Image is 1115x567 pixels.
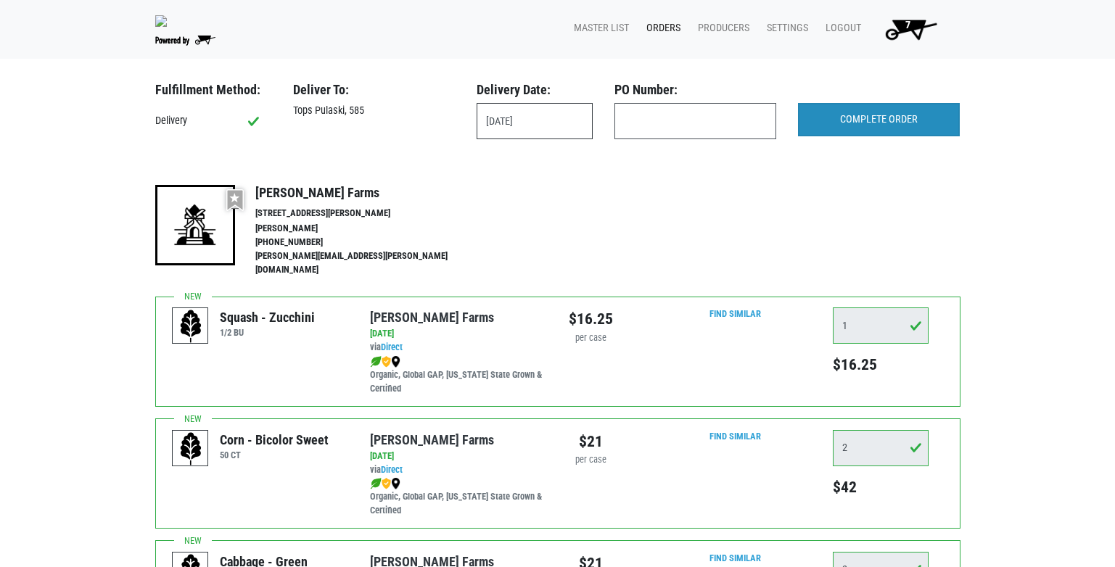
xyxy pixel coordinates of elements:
[370,476,546,518] div: Organic, Global GAP, [US_STATE] State Grown & Certified
[255,236,479,249] li: [PHONE_NUMBER]
[255,207,479,220] li: [STREET_ADDRESS][PERSON_NAME]
[709,552,761,563] a: Find Similar
[391,356,400,368] img: map_marker-0e94453035b3232a4d21701695807de9.png
[220,450,329,460] h6: 50 CT
[220,307,315,327] div: Squash - Zucchini
[709,431,761,442] a: Find Similar
[477,82,593,98] h3: Delivery Date:
[798,103,960,136] input: COMPLETE ORDER
[709,308,761,319] a: Find Similar
[879,15,943,44] img: Cart
[569,307,613,331] div: $16.25
[173,431,209,467] img: placeholder-variety-43d6402dacf2d531de610a020419775a.svg
[391,478,400,489] img: map_marker-0e94453035b3232a4d21701695807de9.png
[220,327,315,338] h6: 1/2 BU
[370,478,382,489] img: leaf-e5c59151409436ccce96b2ca1b28e03c.png
[370,463,546,477] div: via
[635,15,686,42] a: Orders
[370,432,494,447] a: [PERSON_NAME] Farms
[833,430,929,466] input: Qty
[562,15,635,42] a: Master List
[370,341,546,355] div: via
[370,450,546,463] div: [DATE]
[155,185,235,265] img: 19-7441ae2ccb79c876ff41c34f3bd0da69.png
[155,15,167,27] img: 279edf242af8f9d49a69d9d2afa010fb.png
[220,430,329,450] div: Corn - Bicolor Sweet
[173,308,209,344] img: placeholder-variety-43d6402dacf2d531de610a020419775a.svg
[255,222,479,236] li: [PERSON_NAME]
[569,453,613,467] div: per case
[370,355,546,396] div: Organic, Global GAP, [US_STATE] State Grown & Certified
[833,355,929,374] h5: $16.25
[569,430,613,453] div: $21
[477,103,593,139] input: Select Date
[867,15,949,44] a: 7
[155,82,271,98] h3: Fulfillment Method:
[569,331,613,345] div: per case
[381,342,403,352] a: Direct
[381,464,403,475] a: Direct
[382,356,391,368] img: safety-e55c860ca8c00a9c171001a62a92dabd.png
[255,185,479,201] h4: [PERSON_NAME] Farms
[155,36,215,46] img: Powered by Big Wheelbarrow
[282,103,466,119] div: Tops Pulaski, 585
[382,478,391,489] img: safety-e55c860ca8c00a9c171001a62a92dabd.png
[905,19,910,31] span: 7
[614,82,776,98] h3: PO Number:
[370,356,382,368] img: leaf-e5c59151409436ccce96b2ca1b28e03c.png
[370,327,546,341] div: [DATE]
[686,15,755,42] a: Producers
[255,249,479,277] li: [PERSON_NAME][EMAIL_ADDRESS][PERSON_NAME][DOMAIN_NAME]
[833,307,929,344] input: Qty
[833,478,929,497] h5: $42
[814,15,867,42] a: Logout
[293,82,455,98] h3: Deliver To:
[755,15,814,42] a: Settings
[370,310,494,325] a: [PERSON_NAME] Farms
